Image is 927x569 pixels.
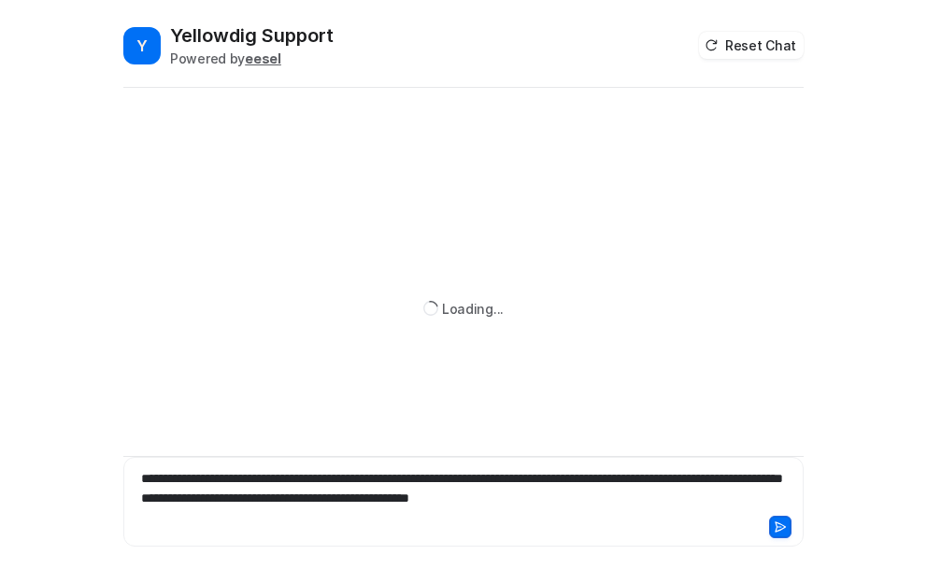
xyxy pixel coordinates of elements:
[442,299,504,319] div: Loading...
[699,32,804,59] button: Reset Chat
[170,22,334,49] h2: Yellowdig Support
[245,50,281,66] b: eesel
[170,49,334,68] div: Powered by
[123,27,161,64] span: Y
